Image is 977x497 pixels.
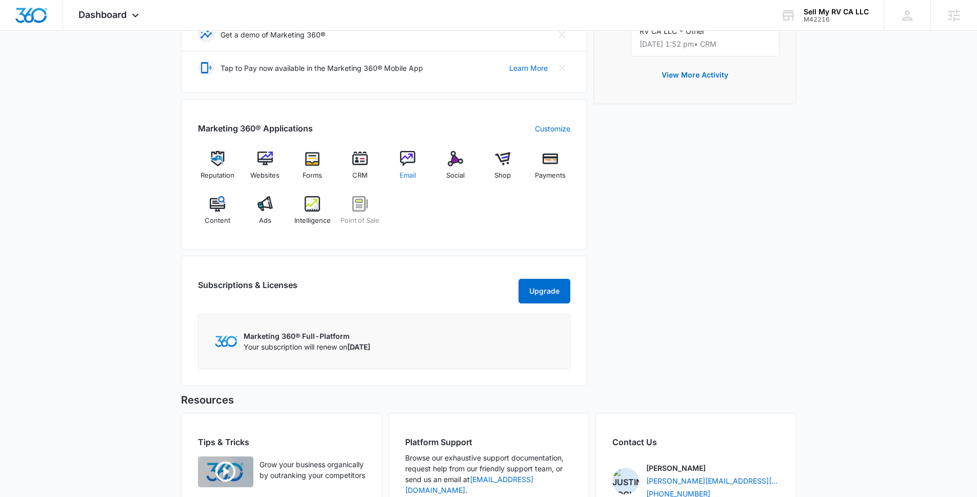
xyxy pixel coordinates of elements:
[205,216,230,226] span: Content
[245,196,285,233] a: Ads
[244,341,370,352] p: Your subscription will renew on
[519,279,570,303] button: Upgrade
[554,26,570,43] button: Close
[250,170,280,181] span: Websites
[198,279,297,299] h2: Subscriptions & Licenses
[400,170,416,181] span: Email
[535,123,570,134] a: Customize
[198,196,237,233] a: Content
[293,196,332,233] a: Intelligence
[509,63,548,73] a: Learn More
[293,151,332,188] a: Forms
[435,151,475,188] a: Social
[405,452,572,495] p: Browse our exhaustive support documentation, request help from our friendly support team, or send...
[388,151,428,188] a: Email
[181,392,796,408] h5: Resources
[215,336,237,347] img: Marketing 360 Logo
[221,29,325,40] p: Get a demo of Marketing 360®
[341,216,380,226] span: Point of Sale
[201,170,234,181] span: Reputation
[347,342,370,351] span: [DATE]
[78,9,127,20] span: Dashboard
[260,459,365,481] p: Grow your business organically by outranking your competitors
[245,151,285,188] a: Websites
[804,8,869,16] div: account name
[244,331,370,341] p: Marketing 360® Full-Platform
[294,216,331,226] span: Intelligence
[446,170,465,181] span: Social
[198,122,313,135] h2: Marketing 360® Applications
[612,436,780,448] h2: Contact Us
[303,170,322,181] span: Forms
[341,196,380,233] a: Point of Sale
[483,151,523,188] a: Shop
[198,456,253,487] img: Quick Overview Video
[198,151,237,188] a: Reputation
[198,436,365,448] h2: Tips & Tricks
[535,170,566,181] span: Payments
[221,63,423,73] p: Tap to Pay now available in the Marketing 360® Mobile App
[259,216,271,226] span: Ads
[352,170,368,181] span: CRM
[494,170,511,181] span: Shop
[651,63,739,87] button: View More Activity
[646,463,706,473] p: [PERSON_NAME]
[804,16,869,23] div: account id
[531,151,570,188] a: Payments
[554,60,570,76] button: Close
[612,468,639,494] img: Justin Zochniak
[341,151,380,188] a: CRM
[640,41,771,48] p: [DATE] 1:52 pm • CRM
[646,475,780,486] a: [PERSON_NAME][EMAIL_ADDRESS][DOMAIN_NAME]
[405,436,572,448] h2: Platform Support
